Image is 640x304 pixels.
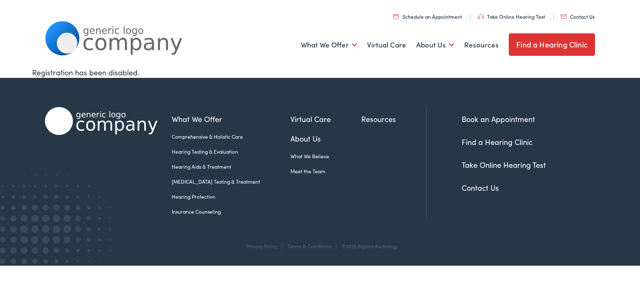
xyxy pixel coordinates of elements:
[561,13,595,20] a: Contact Us
[290,133,361,144] a: About Us
[561,15,567,19] img: utility icon
[172,148,290,155] a: Hearing Testing & Evaluation
[172,193,290,200] a: Hearing Protection
[393,13,462,20] a: Schedule an Appointment
[416,30,454,60] a: About Us
[287,242,332,249] a: Terms & Conditions
[290,152,361,160] a: What We Believe
[290,113,361,125] a: Virtual Care
[462,114,535,124] a: Book an Appointment
[509,33,595,56] a: Find a Hearing Clinic
[478,14,484,19] img: utility icon
[478,13,545,20] a: Take Online Hearing Test
[462,159,546,170] a: Take Online Hearing Test
[172,208,290,215] a: Insurance Counseling
[172,133,290,140] a: Comprehensive & Holistic Care
[393,14,398,19] img: utility icon
[172,178,290,185] a: [MEDICAL_DATA] Testing & Treatment
[172,113,290,125] a: What We Offer
[462,137,532,147] a: Find a Hearing Clinic
[45,107,157,135] img: Alpaca Audiology
[462,182,499,193] a: Contact Us
[361,113,426,125] a: Resources
[290,167,361,175] a: Meet the Team
[172,163,290,170] a: Hearing Aids & Treatment
[464,30,499,60] a: Resources
[337,243,398,249] div: ©2025 Alpaca Audiology
[32,67,608,78] div: Registration has been disabled.
[367,30,406,60] a: Virtual Care
[246,242,277,249] a: Privacy Policy
[301,30,357,60] a: What We Offer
